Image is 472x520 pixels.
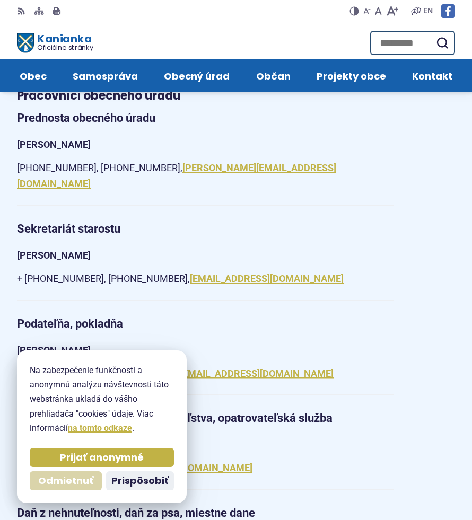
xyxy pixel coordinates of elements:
button: Odmietnuť [30,471,102,490]
a: Samospráva [70,59,140,92]
a: Kontakt [410,59,455,92]
span: Samospráva [73,59,138,92]
span: Obecný úrad [164,59,230,92]
strong: Podateľňa, pokladňa [17,317,123,330]
button: Prijať anonymné [30,448,174,467]
p: Na zabezpečenie funkčnosti a anonymnú analýzu návštevnosti táto webstránka ukladá do vášho prehli... [30,363,174,435]
span: Obec [20,59,47,92]
span: Projekty obce [317,59,386,92]
a: Obecný úrad [162,59,232,92]
strong: Prednosta obecného úradu [17,111,155,125]
a: [PERSON_NAME][EMAIL_ADDRESS][DOMAIN_NAME] [106,368,334,379]
img: Prejsť na domovskú stránku [17,33,34,53]
a: [EMAIL_ADDRESS][DOMAIN_NAME] [190,273,344,284]
span: Kontakt [412,59,452,92]
strong: Sekretariát starostu [17,222,120,235]
a: EN [421,5,435,17]
span: Prispôsobiť [111,475,169,487]
span: EN [423,5,433,17]
span: Občan [256,59,291,92]
strong: [PERSON_NAME] [17,345,91,356]
span: Pracovníci obecného úradu [17,87,180,104]
strong: [PERSON_NAME] [17,250,91,261]
span: Oficiálne stránky [37,44,93,51]
a: Logo Kanianka, prejsť na domovskú stránku. [17,33,94,53]
a: Obec [17,59,49,92]
a: na tomto odkaze [68,423,132,433]
span: Kanianka [34,33,94,51]
span: Prijať anonymné [60,452,144,464]
button: Prispôsobiť [106,471,174,490]
a: Občan [254,59,293,92]
span: Odmietnuť [38,475,93,487]
strong: [PERSON_NAME] [17,139,91,150]
a: Projekty obce [314,59,388,92]
img: Prejsť na Facebook stránku [441,4,455,18]
p: [PHONE_NUMBER], [PHONE_NUMBER], [17,160,394,192]
strong: Daň z nehnuteľnosti, daň za psa, miestne dane [17,506,255,519]
p: + [PHONE_NUMBER], [PHONE_NUMBER], [17,271,394,287]
p: [PHONE_NUMBER], [17,460,394,477]
p: + [PHONE_NUMBER], [17,366,394,382]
